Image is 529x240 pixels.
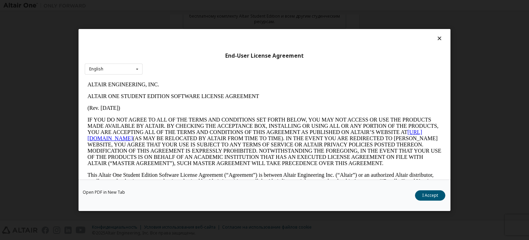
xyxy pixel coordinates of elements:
[89,67,103,71] div: English
[3,26,357,32] p: (Rev. [DATE])
[3,38,357,88] p: IF YOU DO NOT AGREE TO ALL OF THE TERMS AND CONDITIONS SET FORTH BELOW, YOU MAY NOT ACCESS OR USE...
[415,190,445,201] button: I Accept
[83,190,125,194] a: Open PDF in New Tab
[3,15,357,21] p: ALTAIR ONE STUDENT EDITION SOFTWARE LICENSE AGREEMENT
[3,3,357,9] p: ALTAIR ENGINEERING, INC.
[3,50,338,63] a: [URL][DOMAIN_NAME]
[85,52,444,59] div: End-User License Agreement
[3,93,357,118] p: This Altair One Student Edition Software License Agreement (“Agreement”) is between Altair Engine...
